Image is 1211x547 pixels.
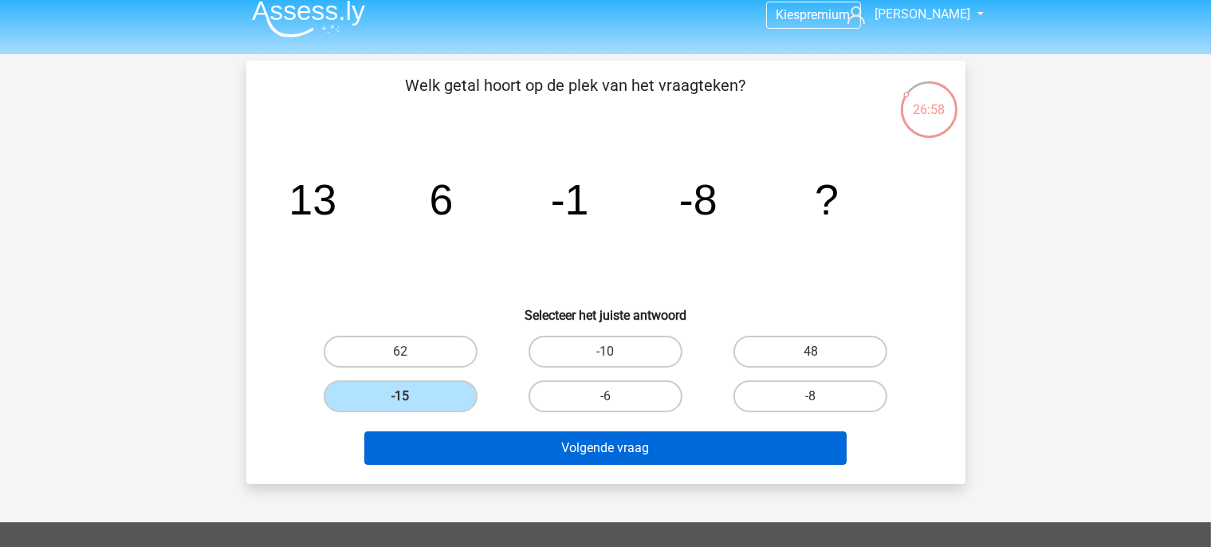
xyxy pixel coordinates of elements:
h6: Selecteer het juiste antwoord [272,295,940,323]
span: [PERSON_NAME] [875,6,970,22]
p: Welk getal hoort op de plek van het vraagteken? [272,73,880,121]
label: -10 [529,336,682,368]
tspan: 13 [289,175,336,223]
label: -8 [733,380,887,412]
label: -15 [324,380,478,412]
label: -6 [529,380,682,412]
label: 48 [733,336,887,368]
tspan: -8 [678,175,717,223]
span: Kies [777,7,800,22]
a: Kiespremium [767,4,860,26]
span: premium [800,7,851,22]
label: 62 [324,336,478,368]
tspan: 6 [429,175,453,223]
div: 26:58 [899,80,959,120]
button: Volgende vraag [364,431,847,465]
tspan: ? [815,175,839,223]
a: [PERSON_NAME] [841,5,972,24]
tspan: -1 [550,175,588,223]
